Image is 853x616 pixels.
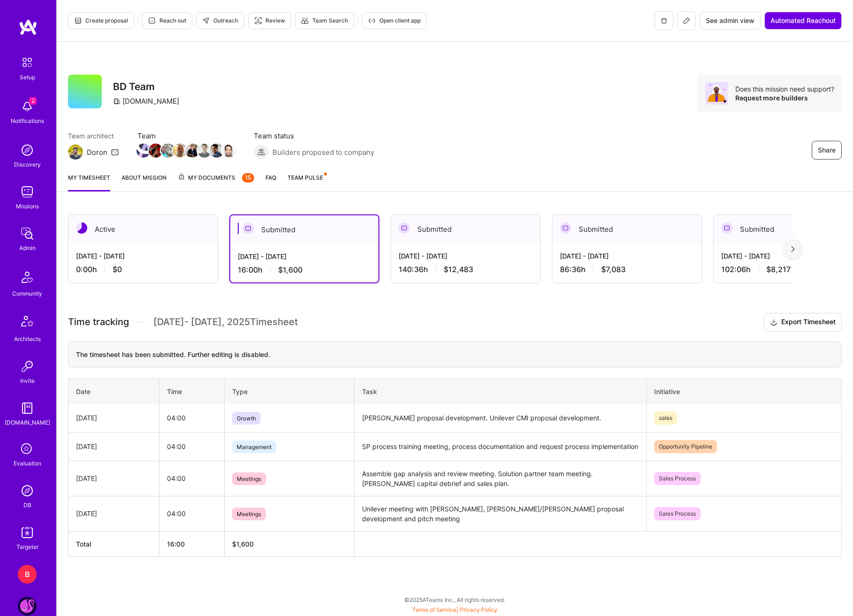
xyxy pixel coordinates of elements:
a: Team Member Avatar [137,143,150,159]
div: Doron [87,147,107,157]
a: Team Member Avatar [186,143,198,159]
img: Builders proposed to company [254,144,269,160]
img: Kraken: Delivery and Migration Agentic Platform [18,597,37,616]
a: Terms of Service [412,606,456,613]
i: icon Mail [111,148,119,156]
img: Admin Search [18,481,37,500]
img: Team Member Avatar [210,144,224,158]
th: Time [159,379,225,404]
div: [DATE] [76,473,151,483]
div: Setup [20,72,35,82]
button: Share [812,141,842,160]
a: About Mission [121,173,166,191]
img: Submitted [399,222,410,234]
span: Team [137,131,235,141]
img: Submitted [721,222,732,234]
span: Create proposal [74,16,128,25]
td: 04:00 [159,461,225,496]
img: bell [18,97,37,116]
td: 04:00 [159,432,225,461]
img: Active [76,222,87,234]
div: DB [23,500,31,510]
img: Team Member Avatar [161,144,175,158]
td: 04:00 [159,496,225,531]
a: Privacy Policy [460,606,498,613]
th: Initiative [647,379,842,404]
div: 15 [242,173,254,183]
span: My Documents [178,173,254,183]
a: B [15,565,39,584]
a: My timesheet [68,173,110,191]
button: Export Timesheet [764,313,842,332]
div: Evaluation [14,458,41,468]
div: Notifications [11,116,44,126]
div: Architects [14,334,41,344]
button: Review [248,12,291,29]
i: icon Download [770,318,778,327]
td: Unilever meeting with [PERSON_NAME], [PERSON_NAME]/[PERSON_NAME] proposal development and pitch m... [354,496,647,531]
a: FAQ [265,173,276,191]
th: Date [68,379,159,404]
div: [DATE] - [DATE] [560,251,694,261]
div: Invite [20,376,35,386]
div: 0:00 h [76,265,210,274]
i: icon Targeter [254,17,262,24]
span: Reach out [148,16,186,25]
th: Type [224,379,354,404]
span: Time tracking [68,316,129,328]
a: Team Member Avatar [211,143,223,159]
span: Outreach [202,16,238,25]
div: [DATE] [76,441,151,451]
span: sales [654,411,677,425]
span: Sales Process [654,472,701,485]
div: 16:00 h [238,265,371,275]
span: Growth [232,412,261,425]
img: Team Architect [68,144,83,160]
img: Architects [16,312,38,334]
div: Missions [16,201,39,211]
button: Open client app [362,12,427,29]
span: Team status [254,131,374,141]
img: Team Member Avatar [149,144,163,158]
span: $7,083 [601,265,626,274]
a: Kraken: Delivery and Migration Agentic Platform [15,597,39,616]
a: Team Member Avatar [150,143,162,159]
img: teamwork [18,183,37,201]
div: Community [12,289,42,298]
span: $1,600 [278,265,302,275]
button: Outreach [196,12,244,29]
span: Opportunity Pipeline [654,440,717,453]
a: My Documents15 [178,173,254,191]
img: Team Member Avatar [197,144,211,158]
div: B [18,565,37,584]
div: [DATE] [76,509,151,518]
a: Team Member Avatar [198,143,211,159]
div: © 2025 ATeams Inc., All rights reserved. [56,588,853,611]
span: Automated Reachout [770,16,836,25]
img: Skill Targeter [18,523,37,542]
div: [DATE] - [DATE] [399,251,533,261]
span: Team Search [301,16,348,25]
th: 16:00 [159,531,225,556]
span: $12,483 [444,265,473,274]
img: admin teamwork [18,224,37,243]
th: $1,600 [224,531,354,556]
div: Submitted [552,215,702,243]
div: Discovery [14,160,41,169]
img: right [791,246,795,252]
img: Team Member Avatar [222,144,236,158]
a: Team Pulse [287,173,326,191]
i: icon CompanyGray [113,98,121,105]
button: Create proposal [68,12,134,29]
span: Sales Process [654,507,701,520]
img: setup [17,53,37,72]
div: Does this mission need support? [735,84,834,93]
th: Total [68,531,159,556]
span: Meetings [232,472,266,485]
h3: BD Team [113,81,184,92]
img: Team Member Avatar [185,144,199,158]
span: | [412,606,498,613]
i: icon SelectionTeam [18,441,36,458]
th: Task [354,379,647,404]
button: Team Search [295,12,354,29]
